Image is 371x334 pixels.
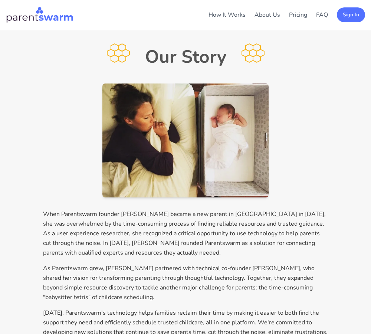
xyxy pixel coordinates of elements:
a: Pricing [289,11,307,19]
h1: Our Story [145,48,226,66]
a: Sign In [337,10,365,19]
button: Sign In [337,7,365,22]
a: About Us [255,11,280,19]
img: Parent and baby sleeping peacefully [102,83,269,197]
p: When Parentswarm founder [PERSON_NAME] became a new parent in [GEOGRAPHIC_DATA] in [DATE], she wa... [43,209,328,258]
a: FAQ [316,11,328,19]
a: How It Works [209,11,246,19]
p: As Parentswarm grew, [PERSON_NAME] partnered with technical co-founder [PERSON_NAME], who shared ... [43,263,328,302]
img: Parentswarm Logo [6,6,73,24]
